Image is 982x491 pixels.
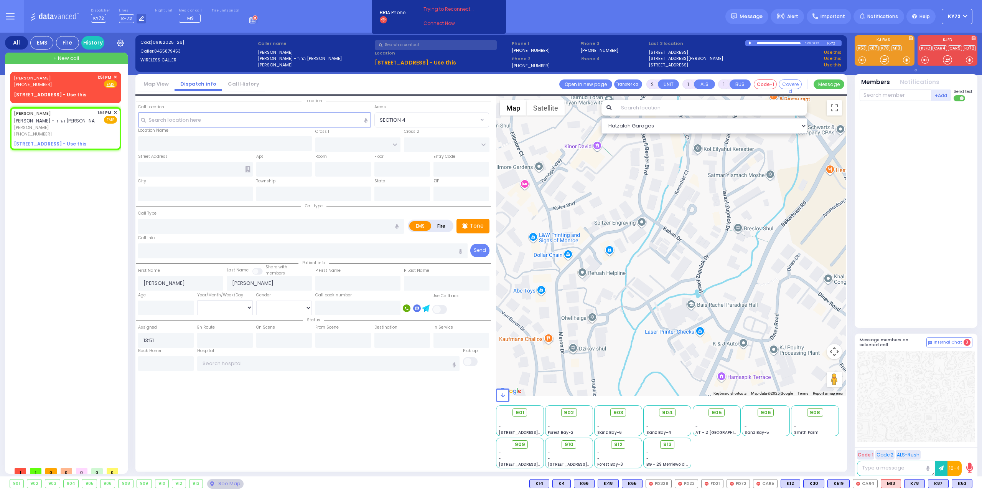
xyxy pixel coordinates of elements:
label: Pick up [463,348,478,354]
button: Map camera controls [827,344,842,359]
a: FD72 [963,45,976,51]
div: FD21 [701,479,723,488]
img: Google [498,386,523,396]
button: Internal Chat 3 [926,337,972,347]
img: red-radio-icon.svg [705,482,708,486]
div: Fire [56,36,79,50]
label: Use Callback [432,293,459,299]
input: Search location [616,100,807,116]
div: K12 [781,479,800,488]
a: Use this [824,49,842,56]
span: Sanz Bay-6 [597,430,622,435]
span: 1 [15,468,26,474]
span: - [745,418,747,424]
span: - [548,424,550,430]
img: red-radio-icon.svg [678,482,682,486]
span: Send text [954,89,972,94]
div: 910 [155,479,169,488]
span: Sanz Bay-4 [646,430,671,435]
label: Lines [119,8,147,13]
div: K48 [598,479,619,488]
label: Last Name [227,267,249,273]
span: 904 [662,409,673,417]
h5: Message members on selected call [860,337,926,347]
label: Call back number [315,292,352,298]
small: Share with [265,264,287,270]
img: message.svg [731,13,737,19]
span: [09182025_26] [151,39,184,45]
span: Internal Chat [934,340,962,345]
a: [PERSON_NAME] [14,75,51,81]
label: Back Home [138,348,161,354]
div: BLS [574,479,595,488]
button: Covered [779,79,802,89]
span: - [695,424,698,430]
div: 904 [64,479,79,488]
div: K78 [904,479,925,488]
label: Hospital [197,348,214,354]
label: Call Type [138,210,157,217]
label: [PHONE_NUMBER] [580,47,618,53]
span: K-72 [119,14,134,23]
span: Phone 2 [512,56,578,62]
label: Street Address [138,154,168,160]
div: ALS [881,479,901,488]
u: EMS [107,82,115,88]
span: [PHONE_NUMBER] [14,131,52,137]
div: M13 [881,479,901,488]
label: State [374,178,385,184]
span: 0 [45,468,57,474]
div: K4 [552,479,571,488]
span: 1 [30,468,41,474]
div: K-72 [827,40,842,46]
label: Turn off text [954,94,966,102]
div: 912 [172,479,186,488]
span: 0 [91,468,103,474]
button: Notifications [900,78,939,87]
div: BLS [781,479,800,488]
button: UNIT [658,79,679,89]
span: SECTION 4 [375,113,478,127]
label: Caller name [258,40,372,47]
span: - [548,450,550,456]
img: red-radio-icon.svg [856,482,860,486]
span: - [597,418,600,424]
span: 903 [613,409,623,417]
span: 1:51 PM [97,110,111,116]
label: KJFD [918,38,977,43]
div: 0:29 [813,39,820,48]
a: Connect Now [423,20,484,27]
div: Year/Month/Week/Day [197,292,253,298]
span: - [794,418,796,424]
span: 912 [614,441,623,448]
label: From Scene [315,324,339,331]
a: [STREET_ADDRESS][PERSON_NAME] [649,55,723,62]
span: AT - 2 [GEOGRAPHIC_DATA] [695,430,752,435]
label: P First Name [315,268,341,274]
span: - [499,456,501,461]
label: Cad: [140,39,255,46]
span: Call type [301,203,326,209]
span: [PERSON_NAME] [14,124,95,131]
div: 908 [119,479,133,488]
span: [STREET_ADDRESS][PERSON_NAME] [548,461,620,467]
span: Patient info [298,260,329,266]
label: Cross 2 [404,129,419,135]
button: Code 2 [875,450,895,460]
label: Floor [374,154,384,160]
span: - [499,424,501,430]
div: K53 [952,479,972,488]
a: K53 [857,45,867,51]
div: CAR5 [753,479,778,488]
input: Search location here [138,112,371,127]
div: 901 [10,479,23,488]
span: Help [919,13,930,20]
label: Location Name [138,127,168,134]
span: 908 [810,409,820,417]
span: 902 [564,409,574,417]
span: members [265,270,285,276]
button: Transfer call [614,79,642,89]
button: Show satellite imagery [527,100,565,116]
div: 913 [189,479,203,488]
div: BLS [827,479,850,488]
